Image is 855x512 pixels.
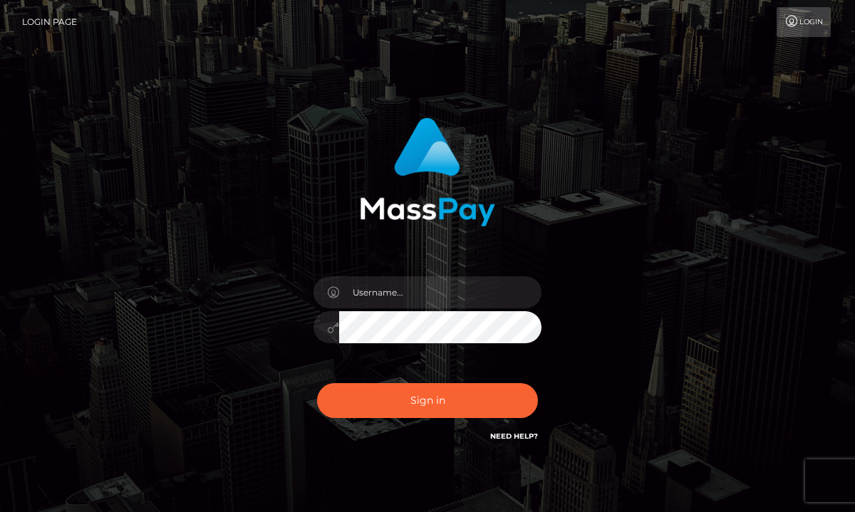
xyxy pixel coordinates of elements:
button: Sign in [317,383,538,418]
input: Username... [339,276,541,308]
a: Login Page [22,7,77,37]
a: Need Help? [490,432,538,441]
a: Login [777,7,831,37]
img: MassPay Login [360,117,495,226]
